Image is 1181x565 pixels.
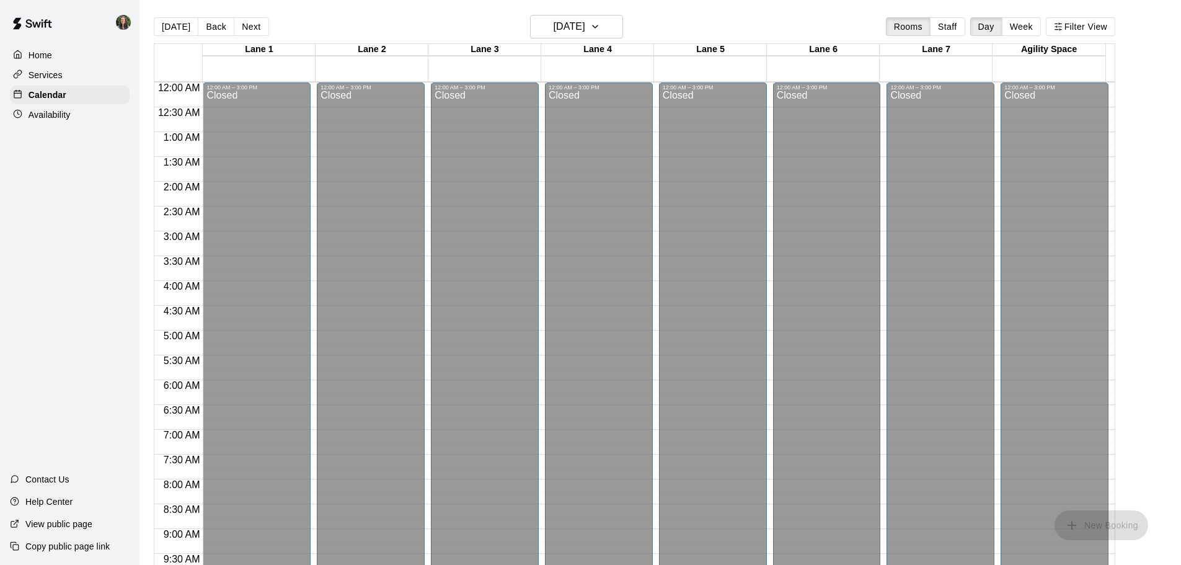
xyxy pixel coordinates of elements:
div: Lane 6 [767,44,880,56]
button: Staff [930,17,965,36]
p: Services [29,69,63,81]
button: [DATE] [154,17,198,36]
div: 12:00 AM – 3:00 PM [890,84,944,91]
span: 3:30 AM [161,256,203,267]
a: Availability [10,105,130,124]
p: Availability [29,109,71,121]
span: 3:00 AM [161,231,203,242]
div: 12:00 AM – 3:00 PM [777,84,831,91]
span: 5:00 AM [161,331,203,341]
span: 12:30 AM [155,107,203,118]
span: 8:00 AM [161,479,203,490]
span: 6:30 AM [161,405,203,416]
span: 5:30 AM [161,355,203,366]
span: 7:30 AM [161,455,203,465]
span: 4:00 AM [161,281,203,291]
div: 12:00 AM – 3:00 PM [435,84,489,91]
span: 2:00 AM [161,182,203,192]
button: [DATE] [530,15,623,38]
div: Lane 4 [541,44,654,56]
div: Lane 1 [203,44,316,56]
div: Agility Space [993,44,1105,56]
button: Back [198,17,234,36]
button: Week [1002,17,1041,36]
button: Next [234,17,268,36]
span: 1:00 AM [161,132,203,143]
span: 6:00 AM [161,380,203,391]
span: 9:30 AM [161,554,203,564]
p: View public page [25,518,92,530]
div: 12:00 AM – 3:00 PM [321,84,374,91]
span: 2:30 AM [161,207,203,217]
div: 12:00 AM – 3:00 PM [549,84,603,91]
button: Filter View [1046,17,1115,36]
h6: [DATE] [554,18,585,35]
div: Lane 2 [316,44,428,56]
div: Lane 3 [428,44,541,56]
a: Services [10,66,130,84]
p: Contact Us [25,473,69,486]
div: Lane 7 [880,44,993,56]
span: You don't have the permission to add bookings [1055,519,1148,530]
p: Copy public page link [25,540,110,553]
span: 9:00 AM [161,529,203,540]
p: Help Center [25,496,73,508]
div: 12:00 AM – 3:00 PM [206,84,260,91]
a: Calendar [10,86,130,104]
div: Lane 5 [654,44,767,56]
span: 7:00 AM [161,430,203,440]
div: 12:00 AM – 3:00 PM [1004,84,1058,91]
p: Calendar [29,89,66,101]
div: 12:00 AM – 3:00 PM [663,84,717,91]
span: 12:00 AM [155,82,203,93]
span: 8:30 AM [161,504,203,515]
button: Rooms [886,17,931,36]
div: Megan MacDonald [113,10,139,35]
img: Megan MacDonald [116,15,131,30]
span: 1:30 AM [161,157,203,167]
a: Home [10,46,130,65]
p: Home [29,49,52,61]
span: 4:30 AM [161,306,203,316]
button: Day [970,17,1002,36]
